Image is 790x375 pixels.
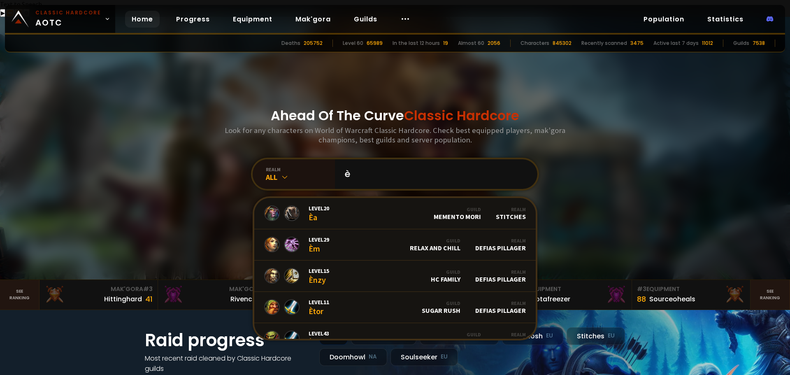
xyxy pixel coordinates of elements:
[254,229,536,261] a: Level29ÈmGuildRelax and ChillRealmDefias Pillager
[254,323,536,354] a: Level43ÈlowGuildWinners WinRealmStitches
[441,353,448,361] small: EU
[581,40,627,47] div: Recently scanned
[266,166,335,172] div: realm
[630,40,644,47] div: 3475
[410,238,460,244] div: Guild
[475,300,526,306] div: Realm
[254,261,536,292] a: Level15ÈnzyGuildHC FamilyRealmDefias Pillager
[422,300,460,314] div: Sugar Rush
[367,40,383,47] div: 65989
[145,353,309,374] h4: Most recent raid cleaned by Classic Hardcore guilds
[637,285,745,293] div: Equipment
[254,198,536,229] a: Level20ÈaGuildMemento MoriRealmStitches
[496,206,526,212] div: Realm
[309,236,329,243] span: Level 29
[475,269,526,283] div: Defias Pillager
[309,205,329,212] span: Level 20
[309,267,329,275] span: Level 15
[649,294,695,304] div: Sourceoheals
[458,40,484,47] div: Almost 60
[637,293,646,305] div: 88
[35,9,101,29] span: AOTC
[226,11,279,28] a: Equipment
[254,292,536,323] a: Level11ÈtorGuildSugar RushRealmDefias Pillager
[637,285,646,293] span: # 3
[440,331,481,346] div: Winners Win
[496,206,526,221] div: Stitches
[309,205,329,222] div: Èa
[496,331,526,346] div: Stitches
[369,353,377,361] small: NA
[410,238,460,252] div: Relax and Chill
[502,327,563,345] div: Nek'Rosh
[44,285,153,293] div: Mak'Gora
[702,40,713,47] div: 11012
[520,40,549,47] div: Characters
[475,238,526,252] div: Defias Pillager
[390,348,458,366] div: Soulseeker
[158,280,276,310] a: Mak'Gora#2Rivench100
[230,294,256,304] div: Rivench
[531,294,570,304] div: Notafreezer
[163,285,271,293] div: Mak'Gora
[309,330,329,337] span: Level 43
[475,300,526,314] div: Defias Pillager
[145,327,309,353] h1: Raid progress
[170,11,216,28] a: Progress
[653,40,699,47] div: Active last 7 days
[281,40,300,47] div: Deaths
[347,11,384,28] a: Guilds
[518,285,627,293] div: Equipment
[304,40,323,47] div: 205752
[431,269,460,283] div: HC Family
[422,300,460,306] div: Guild
[289,11,337,28] a: Mak'gora
[125,11,160,28] a: Home
[309,330,329,347] div: Èlow
[553,40,572,47] div: 845302
[434,206,481,221] div: Memento Mori
[475,238,526,244] div: Realm
[608,332,615,340] small: EU
[5,5,115,33] a: AOTC
[496,331,526,338] div: Realm
[701,11,750,28] a: Statistics
[750,280,790,310] a: Seeranking
[637,11,691,28] a: Population
[319,348,387,366] div: Doomhowl
[632,280,750,310] a: #3Equipment88Sourceoheals
[271,106,519,126] h1: Ahead Of The Curve
[753,40,765,47] div: 7538
[443,40,448,47] div: 19
[343,40,363,47] div: Level 60
[309,298,329,316] div: Ètor
[440,331,481,338] div: Guild
[266,172,335,182] div: All
[567,327,625,345] div: Stitches
[221,126,569,144] h3: Look for any characters on World of Warcraft Classic Hardcore. Check best equipped players, mak'g...
[513,280,632,310] a: #2Equipment88Notafreezer
[39,280,158,310] a: Mak'Gora#3Hittinghard41
[404,106,519,125] span: Classic Hardcore
[104,294,142,304] div: Hittinghard
[309,298,329,306] span: Level 11
[309,236,329,254] div: Èm
[431,269,460,275] div: Guild
[309,267,329,285] div: Ènzy
[145,293,153,305] div: 41
[733,40,749,47] div: Guilds
[143,285,153,293] span: # 3
[488,40,500,47] div: 2056
[434,206,481,212] div: Guild
[340,159,527,189] input: Search a character...
[393,40,440,47] div: In the last 12 hours
[475,269,526,275] div: Realm
[546,332,553,340] small: EU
